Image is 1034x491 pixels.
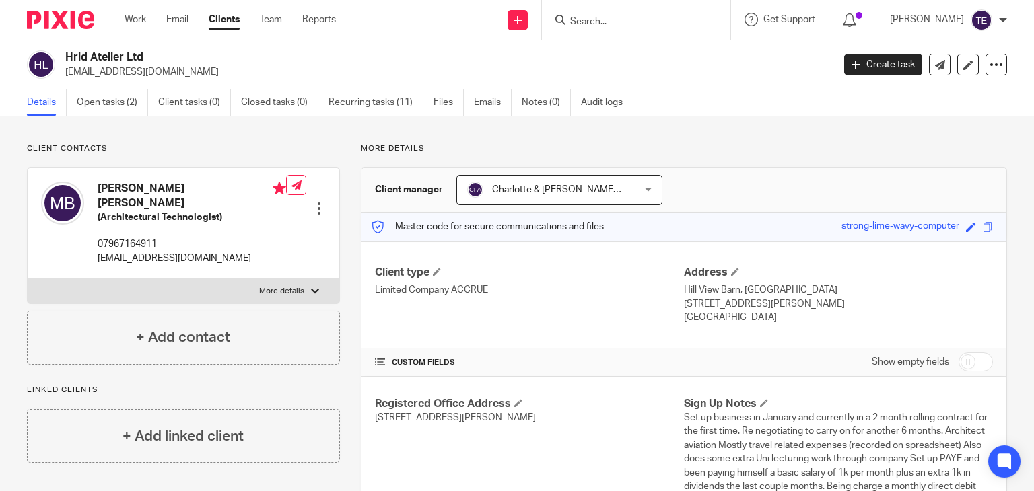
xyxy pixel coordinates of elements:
a: Details [27,89,67,116]
h3: Client manager [375,183,443,196]
a: Closed tasks (0) [241,89,318,116]
p: [EMAIL_ADDRESS][DOMAIN_NAME] [65,65,824,79]
h4: [PERSON_NAME] [PERSON_NAME] [98,182,286,211]
p: [PERSON_NAME] [890,13,964,26]
h4: Sign Up Notes [684,397,993,411]
span: Charlotte & [PERSON_NAME] Accrue [492,185,649,194]
p: More details [361,143,1007,154]
p: [EMAIL_ADDRESS][DOMAIN_NAME] [98,252,286,265]
p: Linked clients [27,385,340,395]
h4: Client type [375,266,684,280]
a: Files [434,89,464,116]
span: Get Support [763,15,815,24]
a: Audit logs [581,89,633,116]
input: Search [569,16,690,28]
h5: (Architectural Technologist) [98,211,286,224]
img: svg%3E [467,182,483,198]
h4: + Add linked client [123,426,244,447]
img: svg%3E [41,182,84,225]
p: Client contacts [27,143,340,154]
i: Primary [273,182,286,195]
a: Notes (0) [522,89,571,116]
a: Recurring tasks (11) [329,89,423,116]
p: Master code for secure communications and files [372,220,604,233]
img: svg%3E [971,9,992,31]
a: Clients [209,13,240,26]
h2: Hrid Atelier Ltd [65,50,673,65]
p: Hill View Barn, [GEOGRAPHIC_DATA] [684,283,993,297]
a: Email [166,13,188,26]
a: Emails [474,89,512,116]
p: More details [259,286,304,297]
p: Limited Company ACCRUE [375,283,684,297]
p: [STREET_ADDRESS][PERSON_NAME] [684,297,993,311]
h4: Address [684,266,993,280]
a: Team [260,13,282,26]
img: svg%3E [27,50,55,79]
p: [GEOGRAPHIC_DATA] [684,311,993,324]
label: Show empty fields [872,355,949,369]
h4: CUSTOM FIELDS [375,357,684,368]
h4: + Add contact [136,327,230,348]
img: Pixie [27,11,94,29]
span: [STREET_ADDRESS][PERSON_NAME] [375,413,536,422]
a: Create task [844,54,922,75]
a: Open tasks (2) [77,89,148,116]
a: Client tasks (0) [158,89,231,116]
h4: Registered Office Address [375,397,684,411]
a: Reports [302,13,336,26]
a: Work [125,13,146,26]
p: 07967164911 [98,237,286,251]
div: strong-lime-wavy-computer [841,219,959,235]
